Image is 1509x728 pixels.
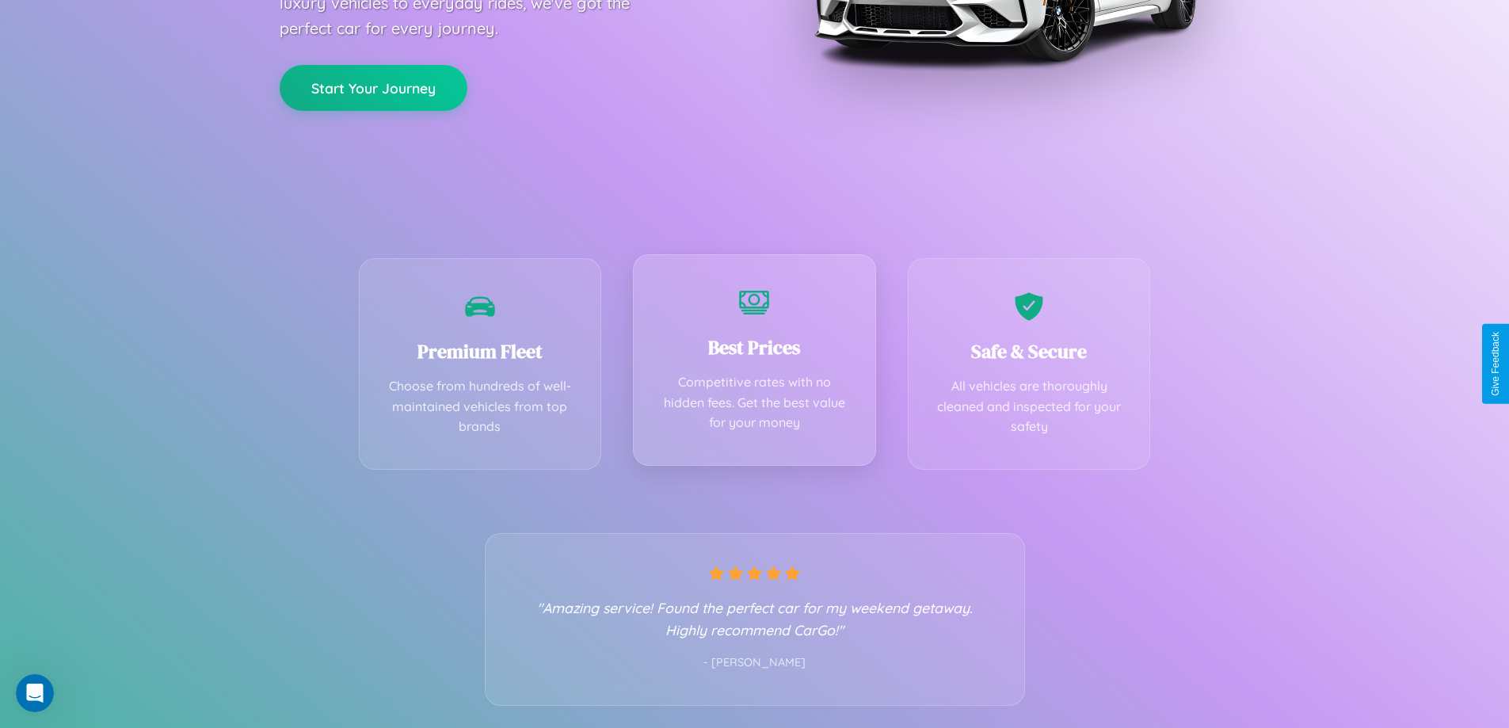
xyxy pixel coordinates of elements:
iframe: Intercom live chat [16,674,54,712]
h3: Safe & Secure [932,338,1126,364]
h3: Best Prices [657,334,852,360]
p: Competitive rates with no hidden fees. Get the best value for your money [657,372,852,433]
button: Start Your Journey [280,65,467,111]
p: Choose from hundreds of well-maintained vehicles from top brands [383,376,577,437]
h3: Premium Fleet [383,338,577,364]
p: All vehicles are thoroughly cleaned and inspected for your safety [932,376,1126,437]
p: - [PERSON_NAME] [517,653,993,673]
div: Give Feedback [1490,332,1501,396]
p: "Amazing service! Found the perfect car for my weekend getaway. Highly recommend CarGo!" [517,597,993,641]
